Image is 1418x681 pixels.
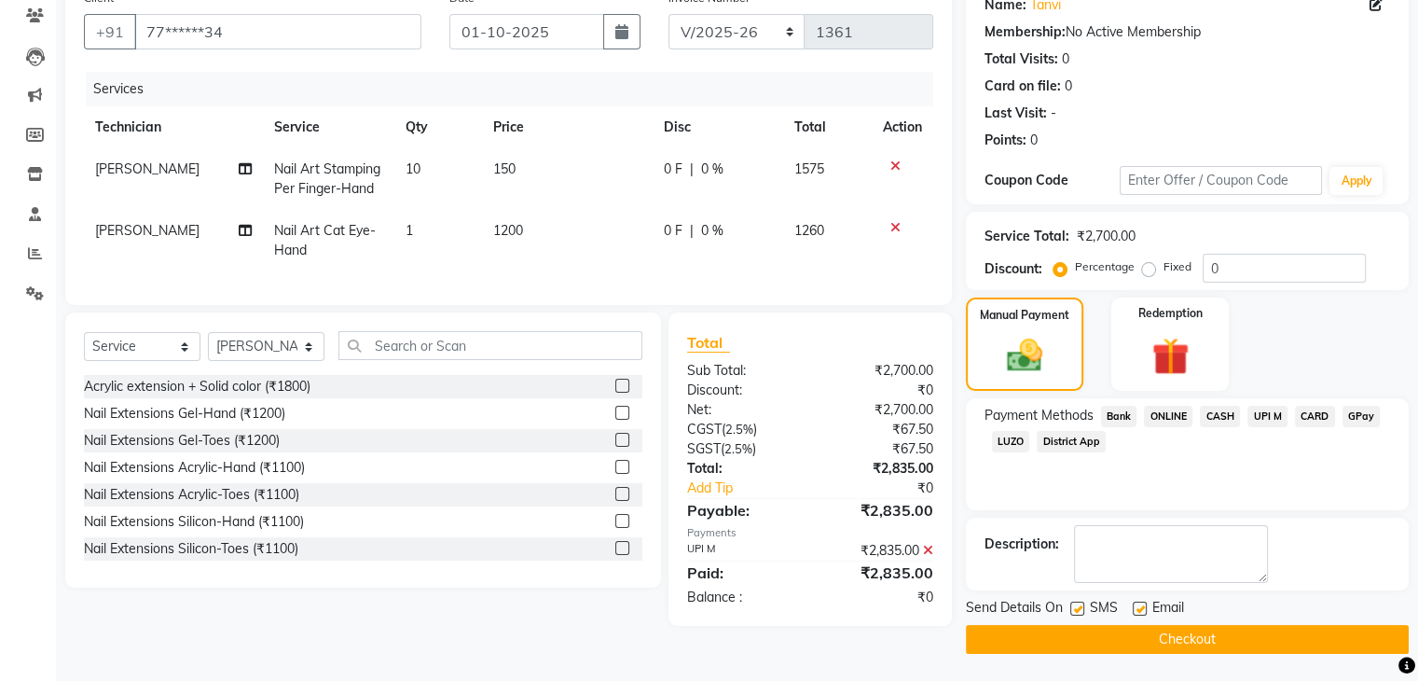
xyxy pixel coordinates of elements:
input: Enter Offer / Coupon Code [1120,166,1323,195]
div: ₹67.50 [810,439,947,459]
div: Total Visits: [984,49,1058,69]
div: Services [86,72,947,106]
label: Percentage [1075,258,1135,275]
div: Membership: [984,22,1066,42]
div: Balance : [673,588,810,607]
th: Total [783,106,872,148]
div: ₹0 [810,381,947,400]
div: Card on file: [984,76,1061,96]
div: No Active Membership [984,22,1390,42]
div: Discount: [673,381,810,400]
span: Bank [1101,406,1137,427]
th: Qty [394,106,482,148]
div: Discount: [984,259,1042,279]
div: Last Visit: [984,104,1047,123]
span: 2.5% [724,441,752,456]
span: [PERSON_NAME] [95,160,200,177]
div: Description: [984,535,1059,554]
div: ₹2,700.00 [810,361,947,381]
div: Total: [673,459,810,479]
span: 1260 [794,222,824,239]
div: Paid: [673,562,810,584]
button: Checkout [966,625,1409,654]
span: SGST [687,440,721,457]
div: Payable: [673,499,810,521]
th: Technician [84,106,263,148]
span: 1 [406,222,413,239]
label: Fixed [1163,258,1191,275]
div: 0 [1030,131,1038,150]
span: | [690,221,694,241]
div: Coupon Code [984,171,1120,190]
input: Search by Name/Mobile/Email/Code [134,14,421,49]
th: Action [872,106,933,148]
div: ( ) [673,420,810,439]
th: Disc [653,106,783,148]
div: Payments [687,525,933,541]
div: Nail Extensions Silicon-Hand (₹1100) [84,512,304,532]
div: Net: [673,400,810,420]
button: Apply [1329,167,1383,195]
a: Add Tip [673,479,833,498]
th: Service [263,106,394,148]
div: 0 [1062,49,1069,69]
div: ( ) [673,439,810,459]
span: 0 F [664,160,682,179]
div: Nail Extensions Acrylic-Hand (₹1100) [84,458,305,478]
div: Nail Extensions Gel-Toes (₹1200) [84,431,280,451]
span: CASH [1200,406,1240,427]
div: UPI M [673,541,810,561]
span: Payment Methods [984,406,1094,425]
span: Nail Art Stamping Per Finger-Hand [274,160,380,197]
div: - [1051,104,1056,123]
span: Total [687,333,730,353]
div: ₹2,835.00 [810,541,947,561]
span: 0 % [701,160,723,179]
span: | [690,160,694,179]
div: ₹2,835.00 [810,562,947,584]
span: 150 [493,160,516,177]
span: 2.5% [725,422,753,437]
span: UPI M [1247,406,1287,427]
input: Search or Scan [338,331,642,360]
span: 1200 [493,222,523,239]
span: SMS [1090,598,1118,621]
div: Nail Extensions Silicon-Toes (₹1100) [84,539,298,559]
span: CARD [1295,406,1335,427]
img: _gift.svg [1140,333,1201,380]
div: ₹0 [810,588,947,607]
label: Redemption [1138,305,1203,322]
div: ₹0 [833,479,946,498]
div: Nail Extensions Acrylic-Toes (₹1100) [84,485,299,505]
span: ONLINE [1144,406,1192,427]
img: _cash.svg [996,335,1053,376]
span: Nail Art Cat Eye-Hand [274,222,376,258]
button: +91 [84,14,136,49]
span: 10 [406,160,420,177]
span: District App [1037,431,1106,452]
div: 0 [1065,76,1072,96]
span: Email [1152,598,1184,621]
div: Service Total: [984,227,1069,246]
span: GPay [1342,406,1381,427]
span: 1575 [794,160,824,177]
div: Points: [984,131,1026,150]
div: Acrylic extension + Solid color (₹1800) [84,377,310,396]
div: ₹2,700.00 [1077,227,1136,246]
div: ₹67.50 [810,420,947,439]
label: Manual Payment [980,307,1069,324]
span: CGST [687,421,722,438]
div: ₹2,700.00 [810,400,947,420]
span: 0 % [701,221,723,241]
div: ₹2,835.00 [810,499,947,521]
div: Sub Total: [673,361,810,381]
span: Send Details On [966,598,1063,621]
div: Nail Extensions Gel-Hand (₹1200) [84,404,285,424]
div: ₹2,835.00 [810,459,947,479]
span: [PERSON_NAME] [95,222,200,239]
th: Price [482,106,653,148]
span: 0 F [664,221,682,241]
span: LUZO [992,431,1030,452]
